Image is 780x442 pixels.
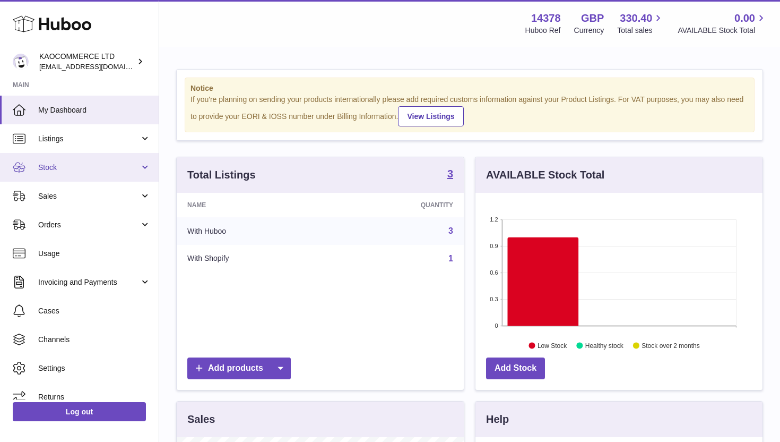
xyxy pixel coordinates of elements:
[13,402,146,421] a: Log out
[38,335,151,345] span: Channels
[642,342,699,349] text: Stock over 2 months
[538,342,567,349] text: Low Stock
[38,363,151,373] span: Settings
[531,11,561,25] strong: 14378
[187,358,291,379] a: Add products
[39,62,156,71] span: [EMAIL_ADDRESS][DOMAIN_NAME]
[187,168,256,182] h3: Total Listings
[38,249,151,259] span: Usage
[490,216,498,223] text: 1.2
[448,254,453,263] a: 1
[190,83,749,93] strong: Notice
[617,11,664,36] a: 330.40 Total sales
[734,11,755,25] span: 0.00
[495,322,498,329] text: 0
[38,191,140,201] span: Sales
[38,105,151,115] span: My Dashboard
[39,52,135,72] div: KAOCOMMERCE LTD
[447,168,453,179] strong: 3
[448,226,453,235] a: 3
[38,277,140,287] span: Invoicing and Payments
[678,25,767,36] span: AVAILABLE Stock Total
[486,358,545,379] a: Add Stock
[38,306,151,316] span: Cases
[38,163,140,173] span: Stock
[332,193,464,217] th: Quantity
[490,269,498,276] text: 0.6
[490,243,498,249] text: 0.9
[486,412,509,427] h3: Help
[177,193,332,217] th: Name
[38,220,140,230] span: Orders
[398,106,463,126] a: View Listings
[490,296,498,302] text: 0.3
[187,412,215,427] h3: Sales
[678,11,767,36] a: 0.00 AVAILABLE Stock Total
[38,392,151,402] span: Returns
[585,342,624,349] text: Healthy stock
[447,168,453,181] a: 3
[620,11,652,25] span: 330.40
[581,11,604,25] strong: GBP
[486,168,604,182] h3: AVAILABLE Stock Total
[525,25,561,36] div: Huboo Ref
[177,217,332,245] td: With Huboo
[574,25,604,36] div: Currency
[38,134,140,144] span: Listings
[617,25,664,36] span: Total sales
[13,54,29,70] img: hello@lunera.co.uk
[190,95,749,126] div: If you're planning on sending your products internationally please add required customs informati...
[177,245,332,273] td: With Shopify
